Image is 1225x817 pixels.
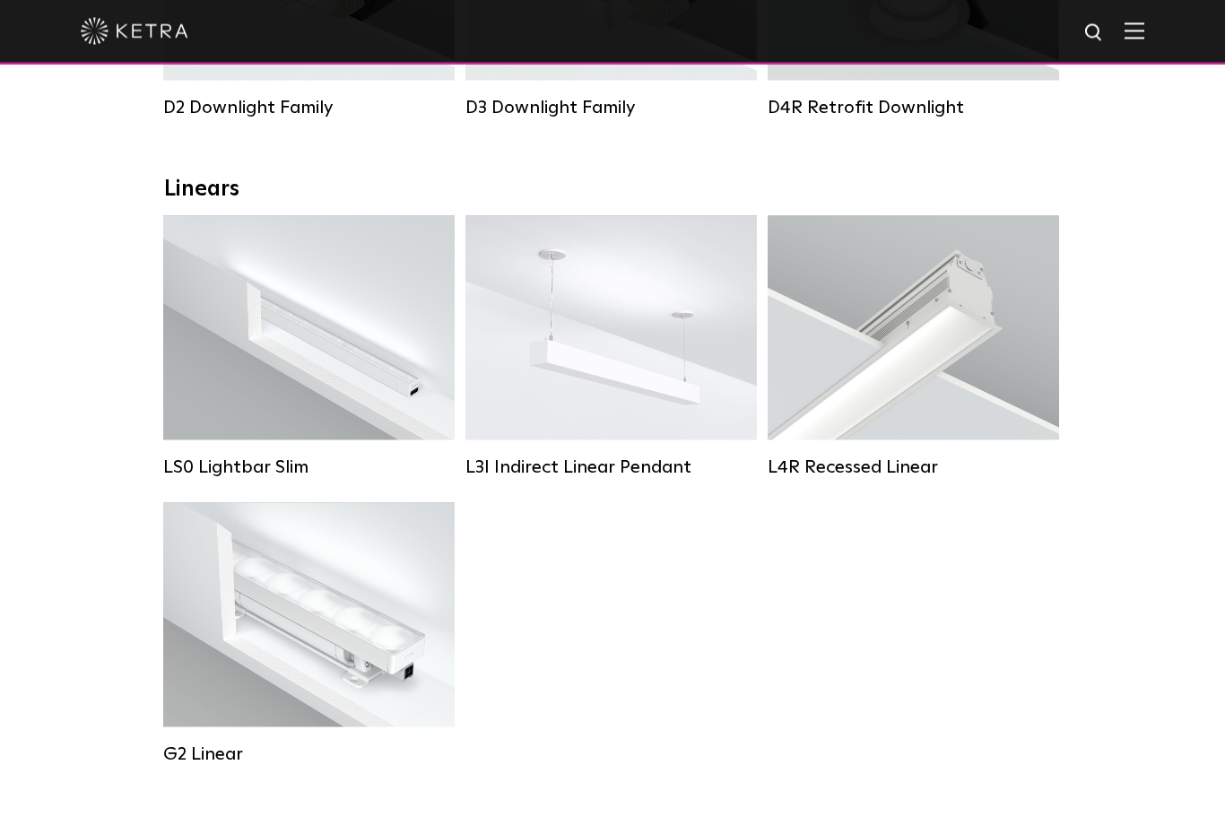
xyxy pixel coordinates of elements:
div: L3I Indirect Linear Pendant [465,456,757,478]
a: G2 Linear Lumen Output:400 / 700 / 1000Colors:WhiteBeam Angles:Flood / [GEOGRAPHIC_DATA] / Narrow... [163,503,455,763]
a: L3I Indirect Linear Pendant Lumen Output:400 / 600 / 800 / 1000Housing Colors:White / BlackContro... [465,216,757,476]
div: D4R Retrofit Downlight [768,97,1059,118]
img: search icon [1083,22,1106,45]
a: LS0 Lightbar Slim Lumen Output:200 / 350Colors:White / BlackControl:X96 Controller [163,216,455,476]
div: G2 Linear [163,743,455,765]
div: D3 Downlight Family [465,97,757,118]
div: L4R Recessed Linear [768,456,1059,478]
div: D2 Downlight Family [163,97,455,118]
div: Linears [164,177,1061,203]
img: ketra-logo-2019-white [81,18,188,45]
img: Hamburger%20Nav.svg [1125,22,1144,39]
a: L4R Recessed Linear Lumen Output:400 / 600 / 800 / 1000Colors:White / BlackControl:Lutron Clear C... [768,216,1059,476]
div: LS0 Lightbar Slim [163,456,455,478]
